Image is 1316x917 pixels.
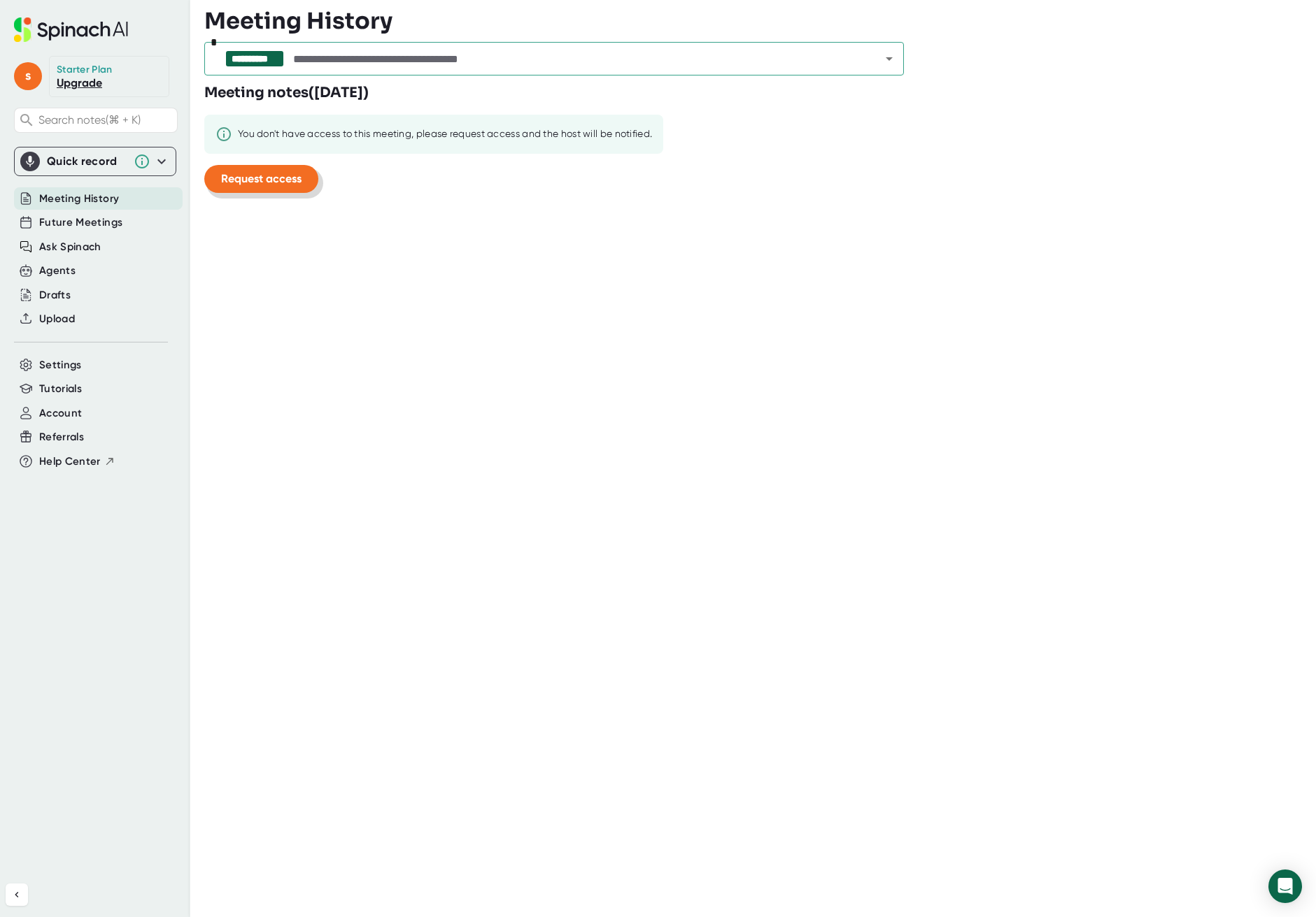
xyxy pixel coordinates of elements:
[39,454,115,470] button: Help Center
[39,215,122,231] button: Future Meetings
[57,64,113,76] div: Starter Plan
[14,62,42,90] span: s
[879,49,899,68] button: Open
[39,263,76,279] button: Agents
[57,76,102,89] a: Upgrade
[39,287,71,303] button: Drafts
[47,154,127,168] div: Quick record
[39,381,82,397] button: Tutorials
[39,191,119,207] button: Meeting History
[204,82,369,103] h3: Meeting notes ( [DATE] )
[1268,869,1302,903] div: Open Intercom Messenger
[204,8,392,34] h3: Meeting History
[238,128,652,140] div: You don't have access to this meeting, please request access and the host will be notified.
[6,883,28,906] button: Collapse sidebar
[39,454,101,470] span: Help Center
[39,239,101,255] button: Ask Spinach
[20,147,170,175] div: Quick record
[39,405,82,421] button: Account
[39,357,82,373] button: Settings
[204,165,318,193] button: Request access
[39,429,84,445] button: Referrals
[221,172,302,185] span: Request access
[38,113,174,127] span: Search notes (⌘ + K)
[39,311,75,327] button: Upload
